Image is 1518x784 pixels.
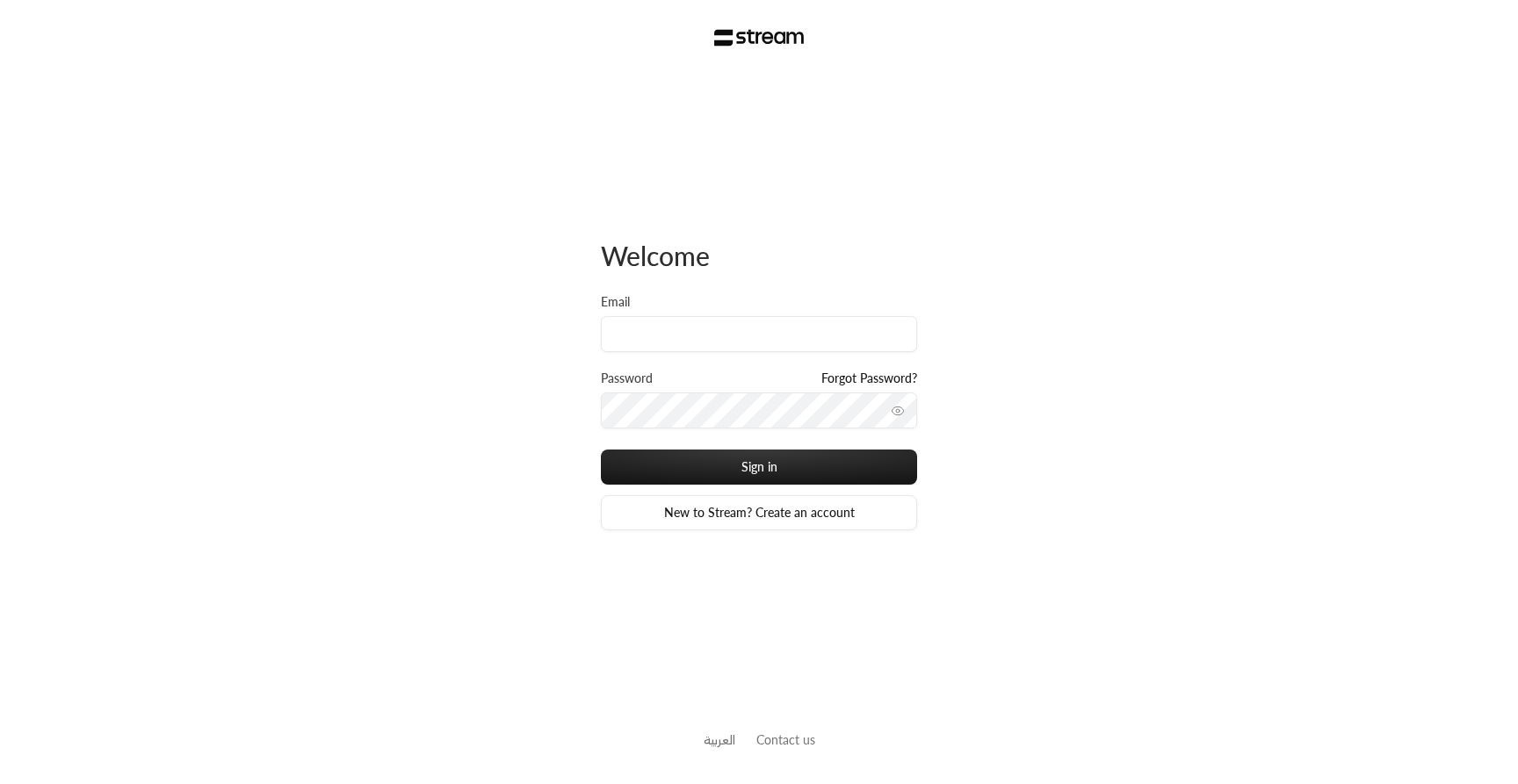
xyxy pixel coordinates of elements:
label: Email [601,293,630,311]
span: Welcome [601,240,710,271]
button: Contact us [756,730,815,749]
button: toggle password visibility [884,397,912,425]
button: Sign in [601,450,917,485]
a: Forgot Password? [821,370,917,387]
a: New to Stream? Create an account [601,495,917,530]
img: Stream Logo [714,29,805,47]
a: Contact us [756,732,815,747]
label: Password [601,370,653,387]
a: العربية [704,723,735,756]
